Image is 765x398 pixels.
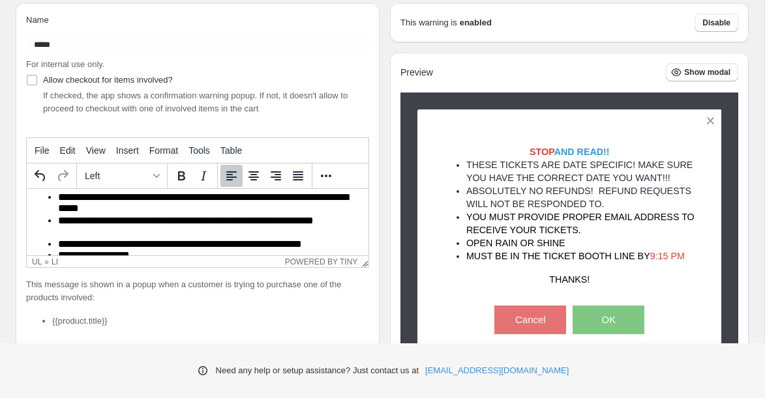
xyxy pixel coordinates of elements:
button: Formats [80,165,164,187]
button: Italic [192,165,215,187]
p: This message is shown in a popup when a customer is trying to purchase one of the products involved: [26,278,369,304]
a: [EMAIL_ADDRESS][DOMAIN_NAME] [425,364,569,377]
li: {{product.title}} [52,315,369,328]
button: Justify [287,165,309,187]
span: Show modal [684,67,730,78]
span: YOU MUST PROVIDE PROPER EMAIL ADDRESS TO RECEIVE YOUR TICKETS. [466,212,695,235]
button: Align center [243,165,265,187]
button: Cancel [494,306,566,334]
span: If checked, the app shows a confirmation warning popup. If not, it doesn't allow to proceed to ch... [43,91,348,113]
span: Insert [116,145,139,156]
span: AND READ!! [554,147,610,157]
span: OPEN RAIN OR SHINE [466,238,565,248]
p: This warning is [400,16,457,29]
li: THESE TICKETS ARE DATE SPECIFIC! MAKE SURE YOU HAVE THE CORRECT DATE YOU WANT!!! [466,158,699,184]
div: Resize [357,256,368,267]
span: Left [85,171,149,181]
button: Align right [265,165,287,187]
span: File [35,145,50,156]
div: ul [32,257,42,266]
div: li [52,257,58,266]
span: Disable [702,18,730,28]
span: Table [220,145,242,156]
div: » [44,257,49,266]
button: Align left [220,165,243,187]
span: For internal use only. [26,59,104,69]
button: Disable [695,14,738,32]
span: MUST BE IN THE TICKET BOOTH LINE BY [466,251,685,261]
span: Name [26,15,49,25]
span: 9:15 PM [650,251,685,261]
a: Powered by Tiny [285,257,358,266]
span: STOP [530,147,610,157]
span: Tools [188,145,210,156]
button: Show modal [666,63,738,81]
button: Undo [29,165,52,187]
button: Bold [170,165,192,187]
span: Format [149,145,178,156]
button: Redo [52,165,74,187]
iframe: Rich Text Area [27,189,368,255]
strong: enabled [460,16,492,29]
span: View [86,145,106,156]
li: ABSOLUTELY NO REFUNDS! REFUND REQUESTS WILL NOT BE RESPONDED TO. [466,184,699,210]
h2: Preview [400,67,433,78]
button: OK [573,306,644,334]
span: Edit [60,145,76,156]
span: Allow checkout for items involved? [43,75,173,85]
span: THANKS! [549,274,590,285]
button: More... [315,165,337,187]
